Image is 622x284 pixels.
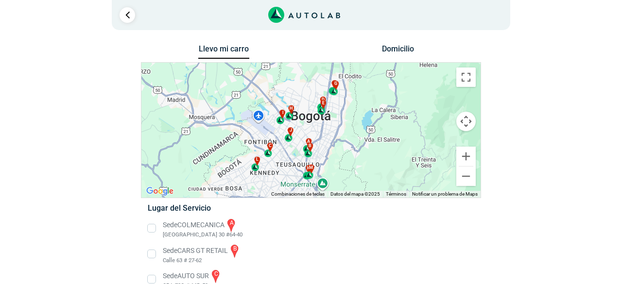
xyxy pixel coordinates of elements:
span: e [322,100,325,107]
button: Domicilio [373,44,424,58]
a: Link al sitio de autolab [268,10,341,19]
img: Google [144,185,176,198]
span: i [282,110,284,117]
a: Términos (se abre en una nueva pestaña) [386,191,406,197]
button: Controles de visualización del mapa [456,112,476,131]
a: Abre esta zona en Google Maps (se abre en una nueva ventana) [144,185,176,198]
span: g [334,81,337,87]
span: Datos del mapa ©2025 [330,191,380,197]
span: l [256,156,259,163]
button: Combinaciones de teclas [271,191,325,198]
button: Reducir [456,167,476,186]
span: j [290,127,292,134]
button: Ampliar [456,147,476,166]
span: m [309,165,313,171]
span: d [322,97,325,103]
a: Notificar un problema de Maps [412,191,478,197]
h5: Lugar del Servicio [148,203,474,213]
button: Llevo mi carro [198,44,249,59]
button: Cambiar a la vista en pantalla completa [456,67,476,87]
span: b [309,143,311,150]
span: c [269,143,272,150]
span: a [307,138,310,145]
a: Ir al paso anterior [120,7,135,23]
span: f [334,80,336,87]
span: h [290,105,293,112]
